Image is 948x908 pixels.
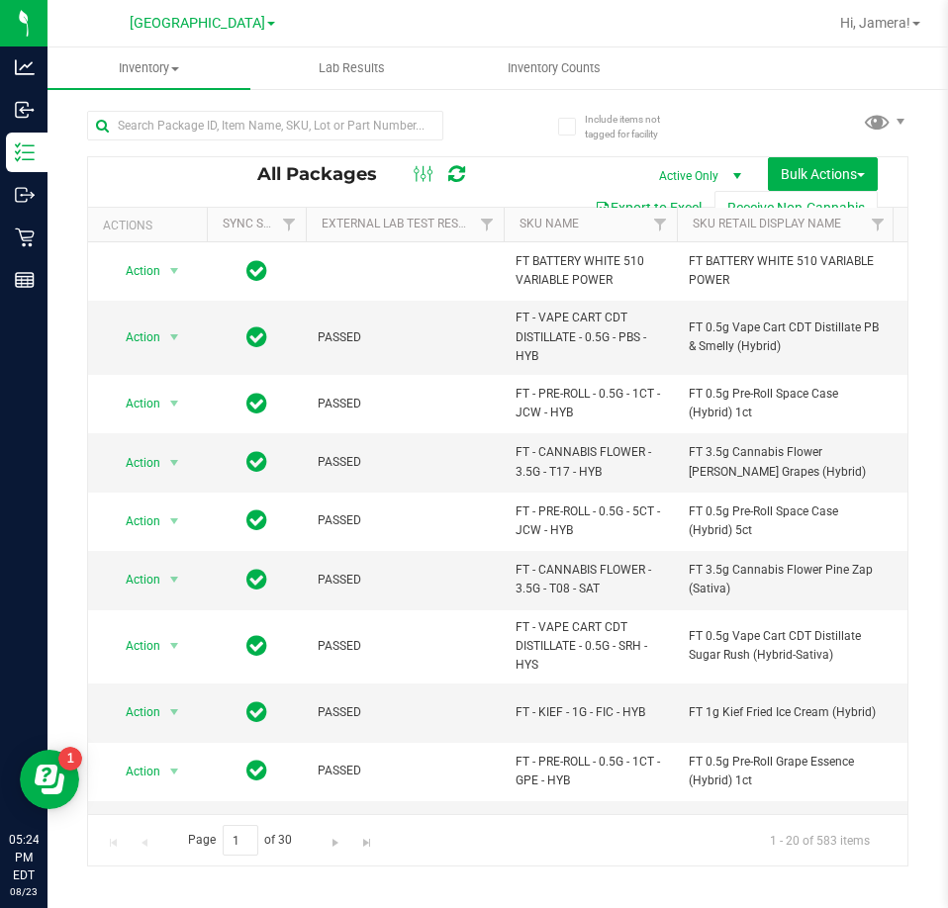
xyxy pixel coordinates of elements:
span: 1 - 20 of 583 items [754,825,886,855]
span: FT - PRE-ROLL - 0.5G - 5CT - JCW - HYB [516,502,665,540]
iframe: Resource center unread badge [58,747,82,771]
span: FT - KIEF - 1G - FIC - HYB [516,703,665,722]
span: select [162,323,187,351]
span: Page of 30 [171,825,309,856]
span: Include items not tagged for facility [585,112,684,141]
span: Action [108,632,161,660]
span: Bulk Actions [781,166,865,182]
span: FT - PRE-ROLL - 0.5G - 5CT - GPE - HYB [516,811,665,849]
inline-svg: Reports [15,270,35,290]
span: select [162,698,187,726]
span: In Sync [246,448,267,476]
span: In Sync [246,506,267,534]
a: SKU Name [520,217,579,230]
span: select [162,449,187,477]
span: All Packages [257,163,397,185]
span: Action [108,449,161,477]
input: Search Package ID, Item Name, SKU, Lot or Part Number... [87,111,443,140]
span: PASSED [318,453,492,472]
a: Filter [644,208,677,241]
span: Inventory [47,59,250,77]
span: select [162,566,187,593]
span: Action [108,257,161,285]
span: In Sync [246,390,267,417]
span: Action [108,566,161,593]
span: PASSED [318,571,492,590]
span: In Sync [246,757,267,784]
span: FT BATTERY WHITE 510 VARIABLE POWER [689,252,883,290]
span: FT 0.5g Pre-Roll Space Case (Hybrid) 5ct [689,502,883,540]
span: select [162,257,187,285]
a: Inventory [47,47,250,89]
span: [GEOGRAPHIC_DATA] [130,15,265,32]
span: FT 0.5g Pre-Roll Grape Essence (Hybrid) 1ct [689,753,883,790]
span: PASSED [318,328,492,347]
span: In Sync [246,323,267,351]
span: select [162,390,187,417]
span: FT - VAPE CART CDT DISTILLATE - 0.5G - PBS - HYB [516,309,665,366]
div: Actions [103,219,199,232]
span: FT - CANNABIS FLOWER - 3.5G - T17 - HYB [516,443,665,481]
span: Inventory Counts [481,59,627,77]
span: FT 3.5g Cannabis Flower Pine Zap (Sativa) [689,561,883,598]
span: PASSED [318,703,492,722]
span: In Sync [246,698,267,726]
button: Receive Non-Cannabis [714,191,878,225]
inline-svg: Analytics [15,57,35,77]
p: 08/23 [9,884,39,899]
inline-svg: Retail [15,227,35,247]
a: Sync Status [223,217,299,230]
span: PASSED [318,395,492,413]
span: FT - VAPE CART CDT DISTILLATE - 0.5G - SRH - HYS [516,618,665,676]
iframe: Resource center [20,750,79,809]
a: Inventory Counts [453,47,656,89]
span: FT - PRE-ROLL - 0.5G - 1CT - GPE - HYB [516,753,665,790]
span: Hi, Jamera! [840,15,910,31]
span: select [162,632,187,660]
span: FT 3.5g Cannabis Flower [PERSON_NAME] Grapes (Hybrid) [689,443,883,481]
button: Export to Excel [582,191,714,225]
span: PASSED [318,511,492,530]
button: Bulk Actions [768,157,878,191]
span: Action [108,507,161,535]
span: Action [108,323,161,351]
span: Action [108,390,161,417]
span: select [162,758,187,785]
inline-svg: Inbound [15,100,35,120]
input: 1 [223,825,258,856]
span: FT - PRE-ROLL - 0.5G - 1CT - JCW - HYB [516,385,665,422]
span: FT 0.5g Vape Cart CDT Distillate PB & Smelly (Hybrid) [689,318,883,356]
span: FT BATTERY WHITE 510 VARIABLE POWER [516,252,665,290]
span: PASSED [318,762,492,780]
inline-svg: Outbound [15,185,35,205]
span: Action [108,698,161,726]
p: 05:24 PM EDT [9,831,39,884]
span: FT 1g Kief Fried Ice Cream (Hybrid) [689,703,883,722]
span: FT 0.5g Pre-Roll Grape Essence (Hybrid) 5ct [689,811,883,849]
inline-svg: Inventory [15,142,35,162]
span: In Sync [246,566,267,593]
a: Filter [471,208,504,241]
span: FT 0.5g Pre-Roll Space Case (Hybrid) 1ct [689,385,883,422]
span: FT 0.5g Vape Cart CDT Distillate Sugar Rush (Hybrid-Sativa) [689,627,883,665]
span: In Sync [246,632,267,660]
span: FT - CANNABIS FLOWER - 3.5G - T08 - SAT [516,561,665,598]
a: Sku Retail Display Name [693,217,841,230]
span: select [162,507,187,535]
span: Action [108,758,161,785]
span: Lab Results [292,59,412,77]
a: Filter [862,208,895,241]
a: Go to the last page [352,825,381,852]
a: External Lab Test Result [322,217,477,230]
a: Go to the next page [322,825,350,852]
a: Filter [273,208,306,241]
span: In Sync [246,257,267,285]
a: Lab Results [250,47,453,89]
span: PASSED [318,637,492,656]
